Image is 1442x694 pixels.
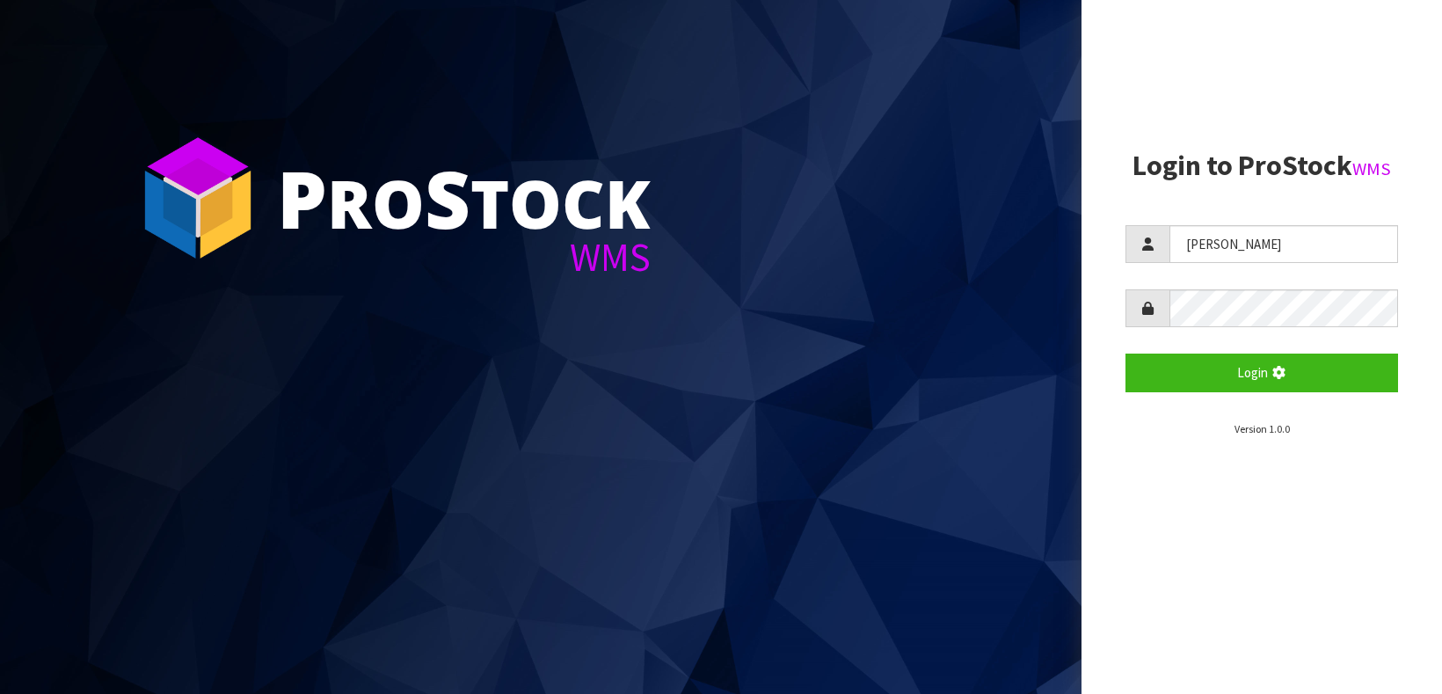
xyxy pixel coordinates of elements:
[277,144,327,252] span: P
[1352,157,1391,180] small: WMS
[277,237,651,277] div: WMS
[1125,150,1398,181] h2: Login to ProStock
[277,158,651,237] div: ro tock
[1125,354,1398,391] button: Login
[1169,225,1398,263] input: Username
[425,144,470,252] span: S
[1234,422,1290,435] small: Version 1.0.0
[132,132,264,264] img: ProStock Cube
